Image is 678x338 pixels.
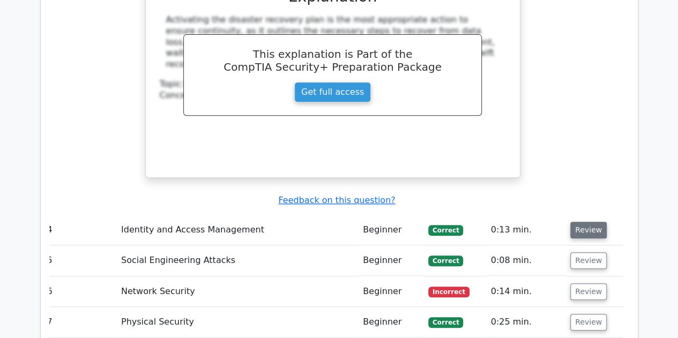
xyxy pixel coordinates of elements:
td: 5 [43,245,117,276]
div: Topic: [160,79,506,90]
td: 6 [43,276,117,307]
div: Concept: [160,90,506,101]
span: Incorrect [428,287,470,297]
a: Feedback on this question? [278,195,395,205]
td: 7 [43,307,117,337]
td: Social Engineering Attacks [117,245,359,276]
button: Review [570,222,607,238]
a: Get full access [294,82,371,102]
td: 0:25 min. [486,307,566,337]
button: Review [570,283,607,300]
td: Beginner [359,276,424,307]
button: Review [570,252,607,269]
td: 0:13 min. [486,215,566,245]
span: Correct [428,225,463,236]
td: Beginner [359,307,424,337]
td: 0:14 min. [486,276,566,307]
td: Beginner [359,215,424,245]
td: Beginner [359,245,424,276]
td: Physical Security [117,307,359,337]
span: Correct [428,256,463,266]
div: Activating the disaster recovery plan is the most appropriate action to ensure continuity, as it ... [166,14,500,70]
button: Review [570,314,607,331]
td: Network Security [117,276,359,307]
td: 0:08 min. [486,245,566,276]
td: Identity and Access Management [117,215,359,245]
td: 4 [43,215,117,245]
span: Correct [428,317,463,328]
